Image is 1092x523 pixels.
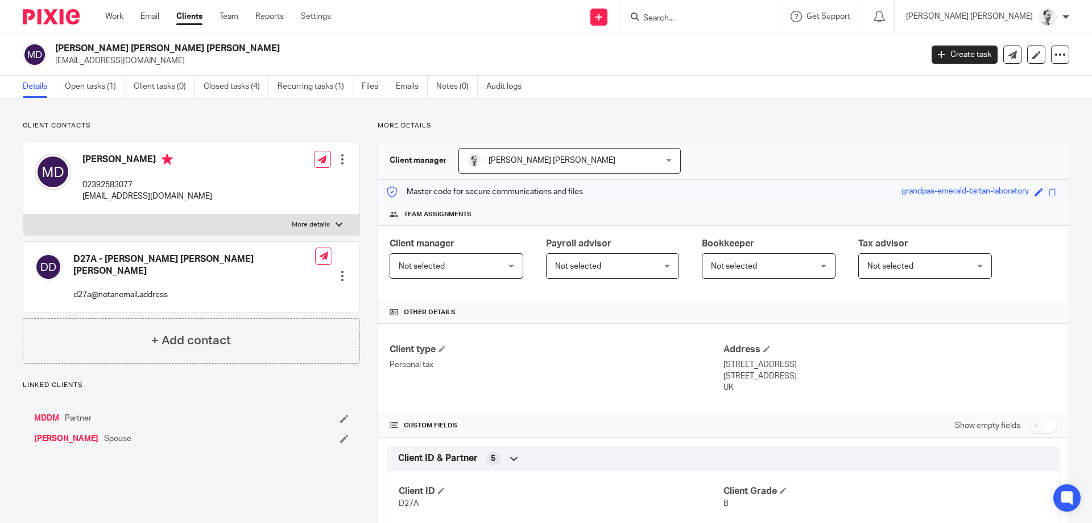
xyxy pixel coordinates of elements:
a: Settings [301,11,331,22]
span: Not selected [867,262,913,270]
h4: [PERSON_NAME] [82,154,212,168]
a: Email [140,11,159,22]
span: Client ID & Partner [398,452,478,464]
a: Details [23,76,56,98]
span: Not selected [399,262,445,270]
p: Personal tax [390,359,723,370]
span: Not selected [711,262,757,270]
span: Partner [65,413,92,424]
a: MDDM [34,413,59,424]
p: Linked clients [23,381,360,390]
input: Search [642,14,744,24]
p: [EMAIL_ADDRESS][DOMAIN_NAME] [82,191,212,202]
span: Other details [404,308,456,317]
span: 5 [491,453,495,464]
h4: + Add contact [151,332,231,349]
label: Show empty fields [955,420,1020,431]
a: Closed tasks (4) [204,76,269,98]
h2: [PERSON_NAME] [PERSON_NAME] [PERSON_NAME] [55,43,743,55]
span: Spouse [104,433,131,444]
a: Client tasks (0) [134,76,195,98]
span: Payroll advisor [546,239,611,248]
h4: Client ID [399,485,723,497]
span: B [723,500,729,508]
span: Bookkeeper [702,239,754,248]
div: grandpas-emerald-tartan-laboratory [901,186,1029,199]
span: Get Support [806,13,850,20]
i: Primary [162,154,173,165]
h3: Client manager [390,155,447,166]
span: Team assignments [404,210,471,219]
a: Files [362,76,387,98]
span: Client manager [390,239,454,248]
h4: Client type [390,344,723,356]
a: Clients [176,11,202,22]
p: Client contacts [23,121,360,130]
a: Create task [932,46,998,64]
p: [PERSON_NAME] [PERSON_NAME] [906,11,1033,22]
p: d27a@notanemail.address [73,289,315,300]
img: Pixie [23,9,80,24]
p: 02392583077 [82,179,212,191]
a: Open tasks (1) [65,76,125,98]
p: More details [292,220,330,229]
a: Work [105,11,123,22]
a: Reports [255,11,284,22]
a: Recurring tasks (1) [278,76,353,98]
img: svg%3E [35,154,71,190]
h4: CUSTOM FIELDS [390,421,723,430]
a: Audit logs [486,76,530,98]
img: svg%3E [35,253,62,281]
p: [EMAIL_ADDRESS][DOMAIN_NAME] [55,55,915,67]
span: D27A [399,500,419,508]
p: [STREET_ADDRESS] [723,370,1057,382]
span: [PERSON_NAME] [PERSON_NAME] [489,157,615,164]
img: Mass_2025.jpg [468,154,481,167]
img: Mass_2025.jpg [1039,8,1057,26]
p: [STREET_ADDRESS] [723,359,1057,370]
p: More details [378,121,1069,130]
h4: D27A - [PERSON_NAME] [PERSON_NAME] [PERSON_NAME] [73,253,315,278]
a: Notes (0) [436,76,478,98]
img: svg%3E [23,43,47,67]
span: Not selected [555,262,601,270]
h4: Address [723,344,1057,356]
a: Team [220,11,238,22]
p: UK [723,382,1057,393]
a: [PERSON_NAME] [34,433,98,444]
a: Emails [396,76,428,98]
p: Master code for secure communications and files [387,186,583,197]
h4: Client Grade [723,485,1048,497]
span: Tax advisor [858,239,908,248]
